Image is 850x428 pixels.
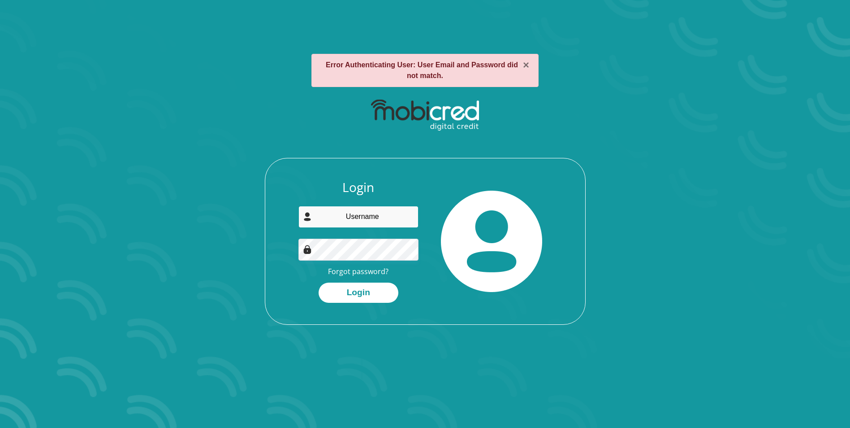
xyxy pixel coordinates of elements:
[523,60,529,70] button: ×
[328,266,388,276] a: Forgot password?
[303,212,312,221] img: user-icon image
[326,61,518,79] strong: Error Authenticating User: User Email and Password did not match.
[371,100,479,131] img: mobicred logo
[319,283,398,303] button: Login
[303,245,312,254] img: Image
[298,180,419,195] h3: Login
[298,206,419,228] input: Username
